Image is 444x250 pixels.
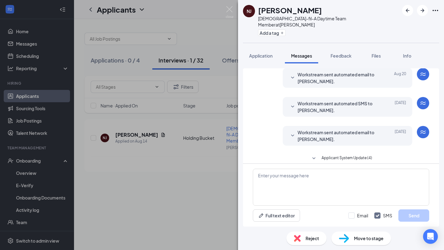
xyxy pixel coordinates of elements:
button: PlusAdd a tag [258,30,286,36]
span: [DATE] [395,129,406,143]
svg: SmallChevronDown [289,74,296,82]
button: ArrowRight [417,5,428,16]
svg: Plus [280,31,284,35]
span: Applicant System Update (4) [322,155,372,162]
h1: [PERSON_NAME] [258,5,322,15]
span: Aug 20 [394,71,406,85]
button: Full text editorPen [253,209,300,222]
button: Send [398,209,429,222]
svg: Ellipses [432,7,439,14]
svg: WorkstreamLogo [419,128,427,136]
span: Workstream sent automated email to [PERSON_NAME]. [298,129,378,143]
svg: WorkstreamLogo [419,99,427,107]
svg: SmallChevronDown [289,103,296,111]
span: Files [372,53,381,58]
span: Move to stage [354,235,384,242]
span: Reject [306,235,319,242]
span: Workstream sent automated SMS to [PERSON_NAME]. [298,100,378,114]
button: ArrowLeftNew [402,5,413,16]
span: [DATE] [395,100,406,114]
div: [DEMOGRAPHIC_DATA]-fil-A Daytime Team Member at [PERSON_NAME] [258,15,399,28]
span: Info [403,53,411,58]
svg: ArrowLeftNew [404,7,411,14]
svg: Pen [258,212,264,219]
svg: SmallChevronDown [310,155,318,162]
button: SmallChevronDownApplicant System Update (4) [310,155,372,162]
svg: ArrowRight [419,7,426,14]
svg: WorkstreamLogo [419,71,427,78]
svg: SmallChevronDown [289,132,296,139]
span: Messages [291,53,312,58]
span: Application [249,53,273,58]
div: NJ [247,8,251,14]
span: Workstream sent automated email to [PERSON_NAME]. [298,71,378,85]
div: Open Intercom Messenger [423,229,438,244]
span: Feedback [331,53,351,58]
